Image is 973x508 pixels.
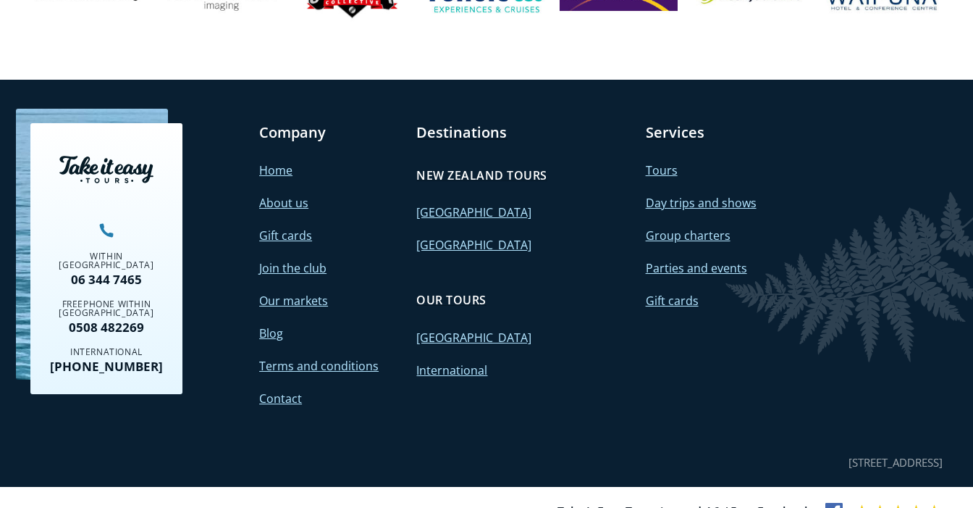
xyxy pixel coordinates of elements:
a: Terms and conditions [259,358,379,374]
div: Freephone within [GEOGRAPHIC_DATA] [41,300,172,317]
a: About us [259,195,308,211]
a: Join the club [259,260,327,276]
div: Within [GEOGRAPHIC_DATA] [41,252,172,270]
div: International [41,348,172,357]
div: [STREET_ADDRESS] [848,453,943,472]
a: Destinations [416,123,507,142]
a: Gift cards [646,293,699,309]
a: International [416,362,487,378]
a: Contact [259,391,302,407]
a: Home [259,162,292,178]
a: Blog [259,325,283,341]
a: New Zealand tours [416,160,547,191]
h4: Our tours [416,292,486,308]
a: [GEOGRAPHIC_DATA] [416,237,531,253]
img: Take it easy tours [59,156,153,183]
a: [GEOGRAPHIC_DATA] [416,204,531,220]
a: 06 344 7465 [41,273,172,286]
a: Services [646,123,704,142]
h3: Company [259,123,402,142]
a: Day trips and shows [646,195,757,211]
a: Group charters [646,228,730,243]
a: Tours [646,162,678,178]
a: Parties and events [646,260,747,276]
h4: New Zealand tours [416,167,547,183]
a: [PHONE_NUMBER] [41,360,172,372]
a: Gift cards [259,228,312,243]
a: [GEOGRAPHIC_DATA] [416,330,531,346]
nav: Footer [30,123,943,409]
a: 0508 482269 [41,321,172,333]
a: Our markets [259,293,328,309]
a: Our tours [416,285,486,315]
